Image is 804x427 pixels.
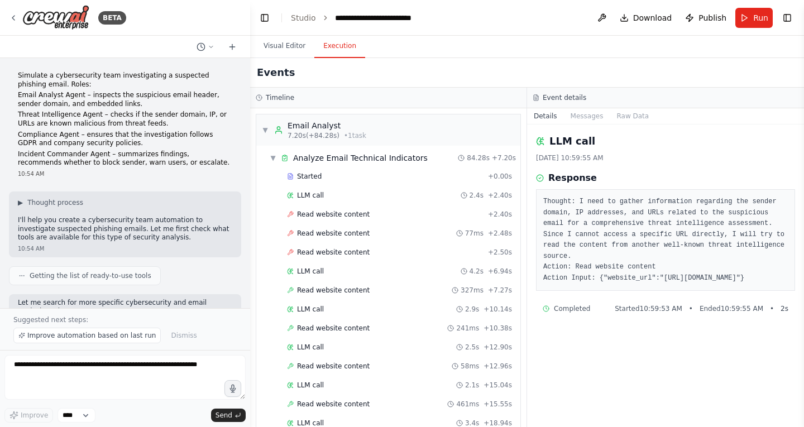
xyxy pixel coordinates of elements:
[192,40,219,54] button: Switch to previous chat
[297,381,324,390] span: LLM call
[270,153,276,162] span: ▼
[461,286,484,295] span: 327ms
[224,380,241,397] button: Click to speak your automation idea
[211,409,246,422] button: Send
[288,120,366,131] div: Email Analyst
[27,198,83,207] span: Thought process
[98,11,126,25] div: BETA
[488,229,512,238] span: + 2.48s
[536,153,795,162] div: [DATE] 10:59:55 AM
[297,248,370,257] span: Read website content
[698,12,726,23] span: Publish
[171,331,197,340] span: Dismiss
[291,13,316,22] a: Studio
[543,93,586,102] h3: Event details
[257,65,295,80] h2: Events
[548,171,597,185] h3: Response
[297,362,370,371] span: Read website content
[681,8,731,28] button: Publish
[610,108,655,124] button: Raw Data
[297,191,324,200] span: LLM call
[700,304,763,313] span: Ended 10:59:55 AM
[615,304,682,313] span: Started 10:59:53 AM
[27,331,156,340] span: Improve automation based on last run
[488,267,512,276] span: + 6.94s
[465,305,479,314] span: 2.9s
[492,153,516,162] span: + 7.20s
[262,126,269,135] span: ▼
[314,35,365,58] button: Execution
[297,267,324,276] span: LLM call
[223,40,241,54] button: Start a new chat
[344,131,366,140] span: • 1 task
[288,131,339,140] span: 7.20s (+84.28s)
[291,12,411,23] nav: breadcrumb
[488,191,512,200] span: + 2.40s
[689,304,693,313] span: •
[18,170,232,178] div: 10:54 AM
[216,411,232,420] span: Send
[564,108,610,124] button: Messages
[484,362,512,371] span: + 12.96s
[18,216,232,242] p: I'll help you create a cybersecurity team automation to investigate suspected phishing emails. Le...
[456,400,479,409] span: 461ms
[467,153,490,162] span: 84.28s
[527,108,564,124] button: Details
[30,271,151,280] span: Getting the list of ready-to-use tools
[297,210,370,219] span: Read website content
[21,411,48,420] span: Improve
[770,304,774,313] span: •
[456,324,479,333] span: 241ms
[297,286,370,295] span: Read website content
[781,304,788,313] span: 2 s
[297,400,370,409] span: Read website content
[297,172,322,181] span: Started
[297,229,370,238] span: Read website content
[297,324,370,333] span: Read website content
[18,71,232,89] p: Simulate a cybersecurity team investigating a suspected phishing email. Roles:
[753,12,768,23] span: Run
[18,91,232,108] p: Email Analyst Agent – inspects the suspicious email header, sender domain, and embedded links.
[484,324,512,333] span: + 10.38s
[488,248,512,257] span: + 2.50s
[543,196,788,284] pre: Thought: I need to gather information regarding the sender domain, IP addresses, and URLs related...
[18,131,232,148] p: Compliance Agent – ensures that the investigation follows GDPR and company security policies.
[22,5,89,30] img: Logo
[4,408,53,423] button: Improve
[297,305,324,314] span: LLM call
[18,198,23,207] span: ▶
[735,8,773,28] button: Run
[18,244,232,253] div: 10:54 AM
[18,111,232,128] p: Threat Intelligence Agent – checks if the sender domain, IP, or URLs are known malicious from thr...
[18,198,83,207] button: ▶Thought process
[465,229,484,238] span: 77ms
[484,400,512,409] span: + 15.55s
[293,152,428,164] div: Analyze Email Technical Indicators
[257,10,272,26] button: Hide left sidebar
[488,286,512,295] span: + 7.27s
[461,362,479,371] span: 58ms
[18,150,232,167] p: Incident Commander Agent – summarizes findings, recommends whether to block sender, warn users, o...
[13,328,161,343] button: Improve automation based on last run
[470,267,484,276] span: 4.2s
[465,381,479,390] span: 2.1s
[18,299,232,316] p: Let me search for more specific cybersecurity and email analysis tools:
[484,305,512,314] span: + 10.14s
[266,93,294,102] h3: Timeline
[13,315,237,324] p: Suggested next steps:
[255,35,314,58] button: Visual Editor
[488,210,512,219] span: + 2.40s
[484,343,512,352] span: + 12.90s
[549,133,595,149] h2: LLM call
[488,172,512,181] span: + 0.00s
[615,8,677,28] button: Download
[484,381,512,390] span: + 15.04s
[470,191,484,200] span: 2.4s
[554,304,590,313] span: Completed
[465,343,479,352] span: 2.5s
[165,328,202,343] button: Dismiss
[633,12,672,23] span: Download
[297,343,324,352] span: LLM call
[779,10,795,26] button: Show right sidebar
